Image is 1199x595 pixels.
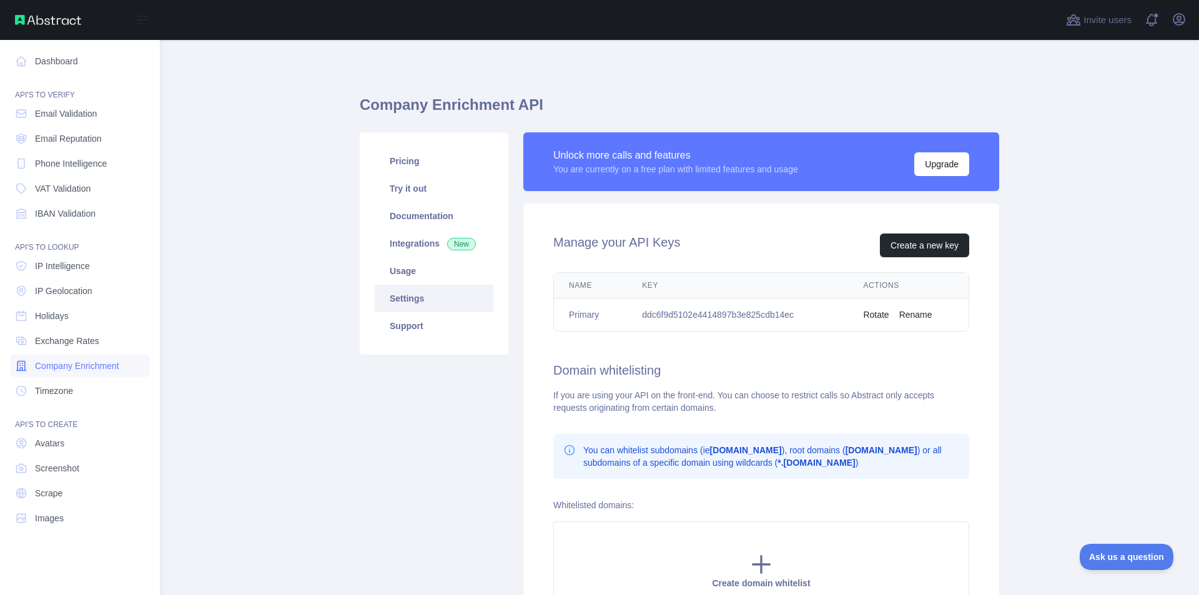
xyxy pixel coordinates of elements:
span: Avatars [35,437,64,450]
span: Email Reputation [35,132,102,145]
span: Invite users [1083,13,1132,27]
div: Unlock more calls and features [553,148,798,163]
span: Images [35,512,64,524]
div: API'S TO VERIFY [10,75,150,100]
span: Screenshot [35,462,79,475]
a: Email Validation [10,102,150,125]
th: Key [627,273,848,298]
a: IP Intelligence [10,255,150,277]
b: [DOMAIN_NAME] [710,445,782,455]
iframe: Toggle Customer Support [1080,544,1174,570]
button: Create a new key [880,234,969,257]
span: Company Enrichment [35,360,119,372]
a: Phone Intelligence [10,152,150,175]
span: IP Intelligence [35,260,90,272]
button: Rename [899,308,932,321]
span: VAT Validation [35,182,91,195]
a: Scrape [10,482,150,504]
span: Phone Intelligence [35,157,107,170]
b: *.[DOMAIN_NAME] [777,458,855,468]
img: Abstract API [15,15,81,25]
b: [DOMAIN_NAME] [846,445,917,455]
th: Actions [848,273,969,298]
span: Exchange Rates [35,335,99,347]
button: Rotate [863,308,889,321]
a: Exchange Rates [10,330,150,352]
h2: Domain whitelisting [553,361,969,379]
a: Images [10,507,150,529]
span: Email Validation [35,107,97,120]
span: Timezone [35,385,73,397]
a: VAT Validation [10,177,150,200]
button: Upgrade [914,152,969,176]
a: Email Reputation [10,127,150,150]
div: If you are using your API on the front-end. You can choose to restrict calls so Abstract only acc... [553,389,969,414]
label: Whitelisted domains: [553,500,634,510]
a: Avatars [10,432,150,455]
a: Screenshot [10,457,150,479]
a: Usage [375,257,493,285]
a: Settings [375,285,493,312]
a: Documentation [375,202,493,230]
a: Try it out [375,175,493,202]
td: ddc6f9d5102e4414897b3e825cdb14ec [627,298,848,332]
p: You can whitelist subdomains (ie ), root domains ( ) or all subdomains of a specific domain using... [583,444,959,469]
a: Company Enrichment [10,355,150,377]
h2: Manage your API Keys [553,234,680,257]
a: Timezone [10,380,150,402]
a: Holidays [10,305,150,327]
a: Dashboard [10,50,150,72]
span: New [447,238,476,250]
span: Holidays [35,310,69,322]
a: Pricing [375,147,493,175]
h1: Company Enrichment API [360,95,999,125]
span: IP Geolocation [35,285,92,297]
button: Invite users [1063,10,1134,30]
a: Integrations New [375,230,493,257]
div: You are currently on a free plan with limited features and usage [553,163,798,175]
div: API'S TO LOOKUP [10,227,150,252]
a: IP Geolocation [10,280,150,302]
div: API'S TO CREATE [10,405,150,430]
td: Primary [554,298,627,332]
span: Scrape [35,487,62,499]
th: Name [554,273,627,298]
span: Create domain whitelist [712,578,810,588]
a: Support [375,312,493,340]
a: IBAN Validation [10,202,150,225]
span: IBAN Validation [35,207,96,220]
